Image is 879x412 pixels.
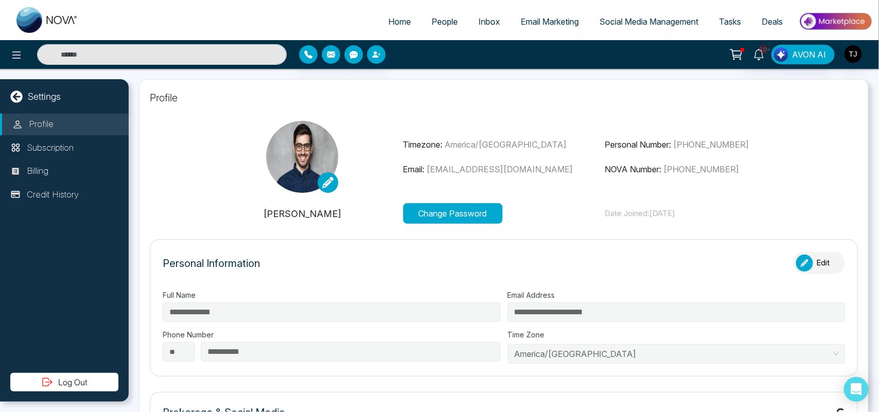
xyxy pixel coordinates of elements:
[388,16,411,27] span: Home
[403,163,605,175] p: Email:
[521,16,579,27] span: Email Marketing
[16,7,78,33] img: Nova CRM Logo
[27,165,48,178] p: Billing
[403,203,503,224] button: Change Password
[719,16,741,27] span: Tasks
[10,373,118,391] button: Log Out
[508,290,846,300] label: Email Address
[771,45,835,64] button: AVON AI
[432,16,458,27] span: People
[201,207,403,221] p: [PERSON_NAME]
[29,118,54,131] p: Profile
[844,45,862,63] img: User Avatar
[762,16,783,27] span: Deals
[163,329,501,340] label: Phone Number
[163,256,260,271] p: Personal Information
[673,139,749,150] span: [PHONE_NUMBER]
[774,47,788,62] img: Lead Flow
[599,16,698,27] span: Social Media Management
[709,12,751,31] a: Tasks
[798,10,873,33] img: Market-place.gif
[605,163,806,175] p: NOVA Number:
[427,164,573,174] span: [EMAIL_ADDRESS][DOMAIN_NAME]
[794,252,845,274] button: Edit
[605,138,806,151] p: Personal Number:
[403,138,605,151] p: Timezone:
[514,346,839,362] span: America/Toronto
[163,290,501,300] label: Full Name
[27,141,74,155] p: Subscription
[605,208,806,220] p: Date Joined: [DATE]
[478,16,500,27] span: Inbox
[792,48,826,61] span: AVON AI
[844,377,869,402] div: Open Intercom Messenger
[266,121,338,193] img: headshot-guy-wearing-spectacles-looking-camera-with-smile-isolated-background.jpg
[589,12,709,31] a: Social Media Management
[27,188,79,202] p: Credit History
[751,12,793,31] a: Deals
[468,12,510,31] a: Inbox
[508,329,846,340] label: Time Zone
[421,12,468,31] a: People
[445,139,567,150] span: America/[GEOGRAPHIC_DATA]
[759,45,768,54] span: 10+
[28,89,61,103] p: Settings
[663,164,739,174] span: [PHONE_NUMBER]
[510,12,589,31] a: Email Marketing
[378,12,421,31] a: Home
[150,90,858,105] p: Profile
[747,45,771,63] a: 10+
